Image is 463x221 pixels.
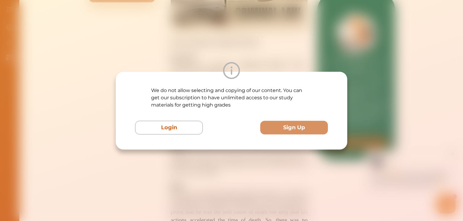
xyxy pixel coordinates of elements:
p: Hey there If you have any questions, I'm here to help! Just text back 'Hi' and choose from the fo... [53,21,133,38]
span: 👋 [72,21,78,27]
p: We do not allow selecting and copying of our content. You can get our subscription to have unlimi... [151,87,312,109]
span: 🌟 [121,32,126,38]
button: Login [135,121,203,134]
div: Nini [68,10,75,16]
img: Nini [53,6,64,18]
button: Sign Up [260,121,328,134]
i: 1 [134,45,139,50]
